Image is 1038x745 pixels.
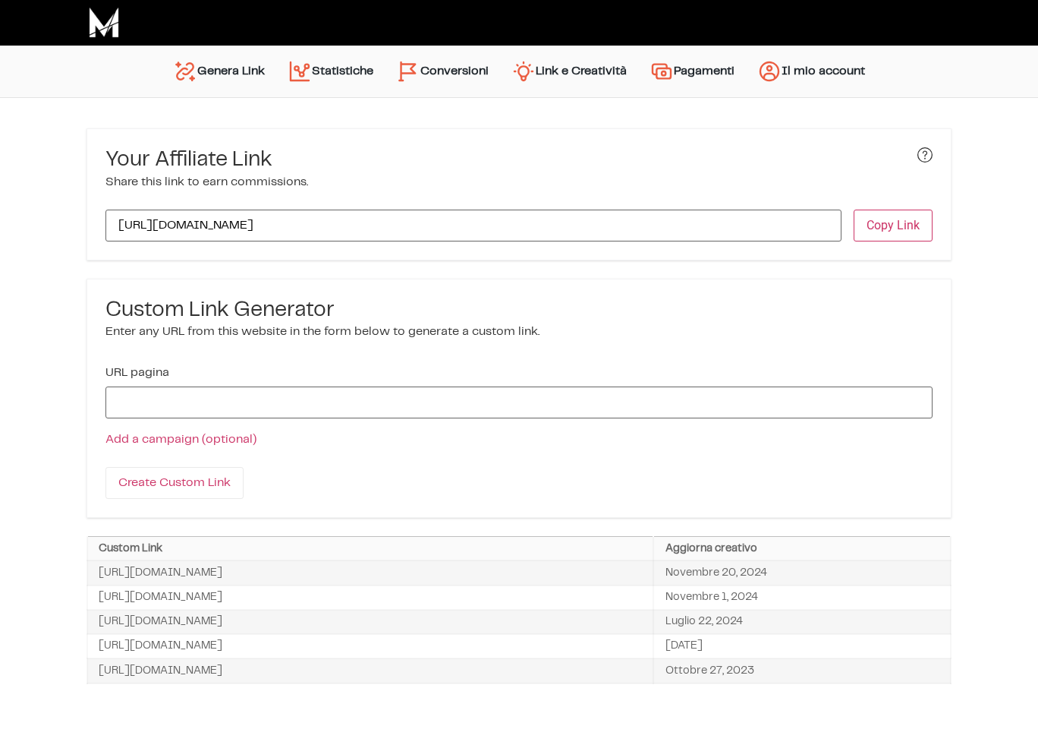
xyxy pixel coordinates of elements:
h3: Custom Link Generator [105,298,933,324]
span: [URL][DOMAIN_NAME] [99,638,222,655]
td: Novembre 20, 2024 [653,560,951,585]
a: Genera Link [162,53,276,90]
span: [URL][DOMAIN_NAME] [99,614,222,630]
input: Create Custom Link [105,467,244,499]
td: [DATE] [653,634,951,658]
p: Enter any URL from this website in the form below to generate a custom link. [105,323,933,341]
a: Add a campaign (optional) [105,434,256,445]
img: payments.svg [650,59,674,84]
a: Statistiche [276,53,385,90]
nav: Menu principale [162,46,876,97]
td: Luglio 22, 2024 [653,610,951,634]
h3: Your Affiliate Link [105,147,308,173]
img: account.svg [757,59,782,84]
iframe: Customerly Messenger Launcher [12,686,58,731]
td: Ottobre 27, 2023 [653,658,951,683]
button: Copy Link [854,210,933,241]
th: Custom Link [87,537,653,561]
span: [URL][DOMAIN_NAME] [99,663,222,680]
a: Conversioni [385,53,500,90]
img: stats.svg [288,59,312,84]
p: Share this link to earn commissions. [105,173,308,191]
a: Il mio account [746,53,876,90]
th: Aggiorna creativo [653,537,951,561]
a: Link e Creatività [500,53,638,90]
img: generate-link.svg [173,59,197,84]
label: URL pagina [105,367,169,379]
span: [URL][DOMAIN_NAME] [99,589,222,606]
img: conversion-2.svg [396,59,420,84]
img: creativity.svg [511,59,536,84]
span: [URL][DOMAIN_NAME] [99,565,222,582]
td: Novembre 1, 2024 [653,586,951,610]
a: Pagamenti [638,53,746,90]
